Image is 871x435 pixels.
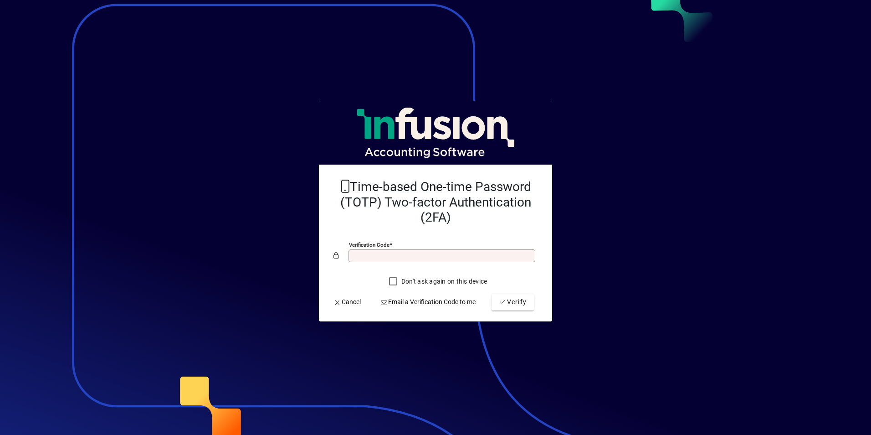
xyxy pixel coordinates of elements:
[499,297,527,307] span: Verify
[380,297,476,307] span: Email a Verification Code to me
[400,277,487,286] label: Don't ask again on this device
[492,294,534,311] button: Verify
[333,297,361,307] span: Cancel
[330,294,364,311] button: Cancel
[333,179,538,225] h2: Time-based One-time Password (TOTP) Two-factor Authentication (2FA)
[349,242,389,248] mat-label: Verification code
[377,294,480,311] button: Email a Verification Code to me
